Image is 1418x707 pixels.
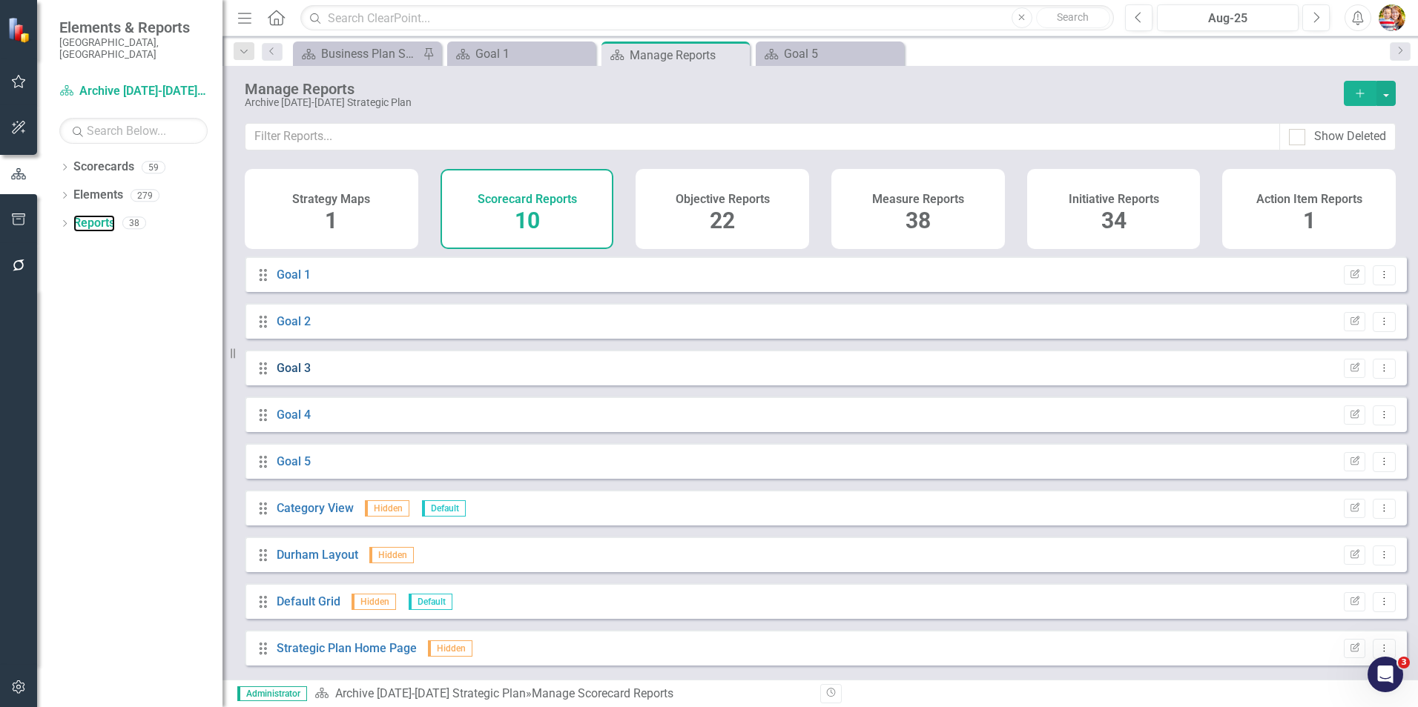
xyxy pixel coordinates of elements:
[422,500,466,517] span: Default
[352,594,396,610] span: Hidden
[300,5,1114,31] input: Search ClearPoint...
[1162,10,1293,27] div: Aug-25
[292,193,370,206] h4: Strategy Maps
[325,208,337,233] span: 1
[122,217,146,230] div: 38
[277,641,417,655] a: Strategic Plan Home Page
[1379,4,1405,31] img: Shari Metcalfe
[277,501,354,515] a: Category View
[759,44,900,63] a: Goal 5
[451,44,592,63] a: Goal 1
[369,547,414,563] span: Hidden
[59,19,208,36] span: Elements & Reports
[277,594,340,608] a: Default Grid
[1057,11,1089,23] span: Search
[297,44,419,63] a: Business Plan Status Update
[142,161,165,173] div: 59
[1157,4,1299,31] button: Aug-25
[710,208,735,233] span: 22
[59,36,208,61] small: [GEOGRAPHIC_DATA], [GEOGRAPHIC_DATA]
[428,640,472,657] span: Hidden
[277,361,311,375] a: Goal 3
[478,193,577,206] h4: Scorecard Reports
[277,548,358,562] a: Durham Layout
[906,208,931,233] span: 38
[321,44,419,63] div: Business Plan Status Update
[409,594,452,610] span: Default
[1036,7,1110,28] button: Search
[872,193,964,206] h4: Measure Reports
[314,686,809,703] div: » Manage Scorecard Reports
[73,215,115,232] a: Reports
[515,208,540,233] span: 10
[245,81,1329,97] div: Manage Reports
[245,123,1280,150] input: Filter Reports...
[7,16,33,42] img: ClearPoint Strategy
[630,46,746,64] div: Manage Reports
[475,44,592,63] div: Goal 1
[365,500,409,517] span: Hidden
[277,408,311,422] a: Goal 4
[1069,193,1159,206] h4: Initiative Reports
[784,44,900,63] div: Goal 5
[1256,193,1362,206] h4: Action Item Reports
[1101,208,1127,233] span: 34
[1314,128,1386,145] div: Show Deleted
[1303,208,1316,233] span: 1
[59,83,208,100] a: Archive [DATE]-[DATE] Strategic Plan
[1368,657,1403,692] iframe: Intercom live chat
[237,686,307,701] span: Administrator
[245,97,1329,108] div: Archive [DATE]-[DATE] Strategic Plan
[676,193,770,206] h4: Objective Reports
[59,118,208,144] input: Search Below...
[131,189,159,202] div: 279
[277,454,311,468] a: Goal 5
[73,187,123,204] a: Elements
[277,268,311,282] a: Goal 1
[335,686,526,700] a: Archive [DATE]-[DATE] Strategic Plan
[1398,657,1410,668] span: 3
[277,314,311,328] a: Goal 2
[73,159,134,176] a: Scorecards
